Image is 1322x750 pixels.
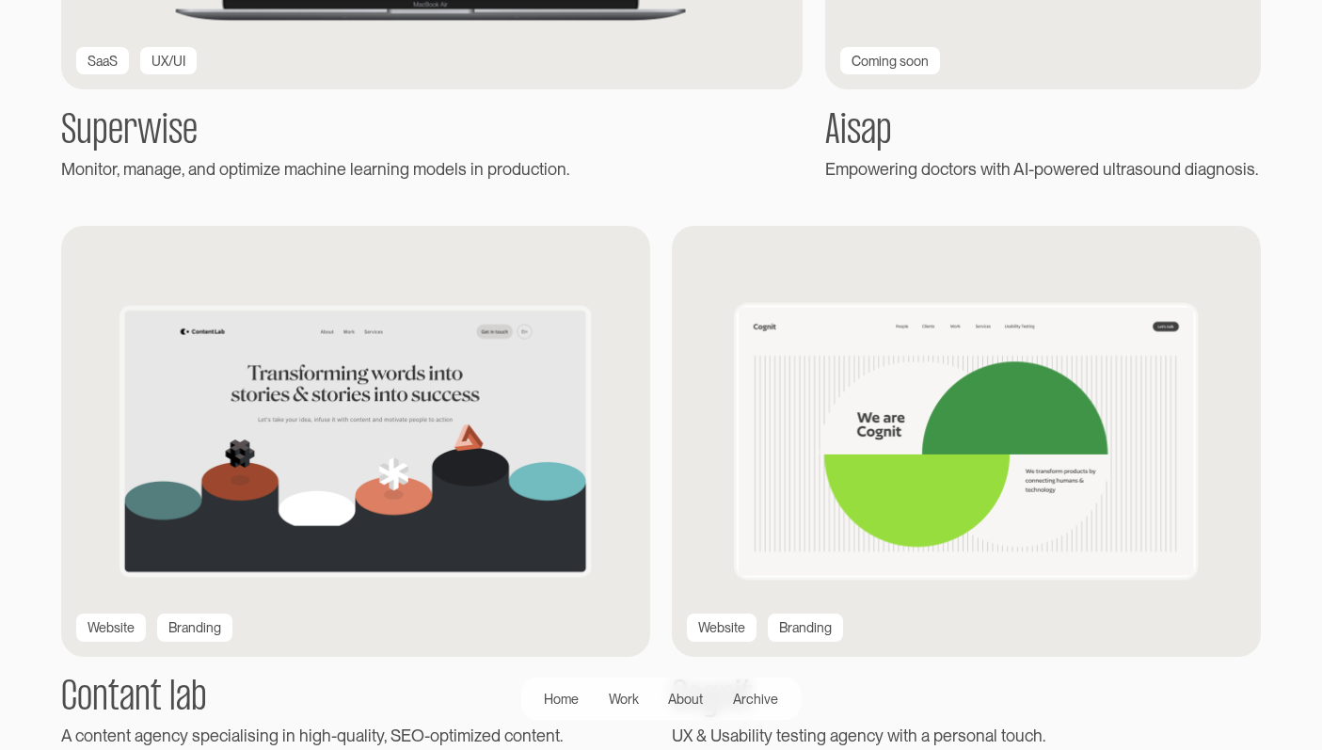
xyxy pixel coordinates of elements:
[672,678,1260,720] h1: Cognit
[544,689,579,709] div: Home
[168,617,221,637] div: Branding
[88,617,135,637] div: Website
[529,685,594,712] a: Home
[733,689,778,709] div: Archive
[825,157,1261,181] div: Empowering doctors with AI-powered ultrasound diagnosis.
[61,157,802,181] div: Monitor, manage, and optimize machine learning models in production.
[718,685,793,712] a: Archive
[61,724,649,747] div: A content agency specialising in high-quality, SEO-optimized content.
[825,112,1261,153] h1: Aisap
[698,617,745,637] div: Website
[672,226,1260,748] a: WebsiteBrandingCognitUX & Usability testing agency with a personal touch.
[61,226,649,657] img: Contant lab homepage screenshot
[609,689,639,709] div: Work
[668,689,703,709] div: About
[779,617,832,637] div: Branding
[61,678,649,720] h1: Contant lab
[594,685,654,712] a: Work
[653,685,718,712] a: About
[151,51,185,71] div: UX/UI
[852,51,929,71] div: Coming soon
[61,112,802,153] h1: Superwise
[672,724,1260,747] div: UX & Usability testing agency with a personal touch.
[61,226,649,748] a: Contant lab homepage screenshotWebsiteBrandingContant labA content agency specialising in high-qu...
[88,51,118,71] div: SaaS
